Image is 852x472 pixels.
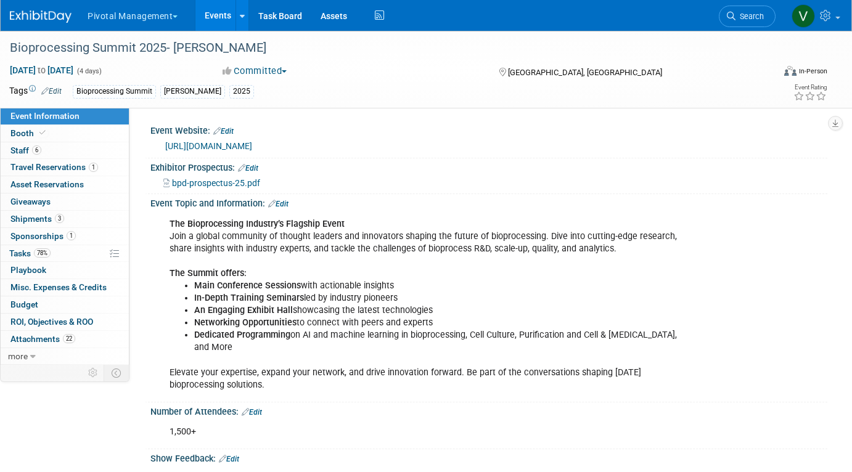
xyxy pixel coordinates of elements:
[735,12,764,21] span: Search
[238,164,258,173] a: Edit
[242,408,262,417] a: Edit
[41,87,62,96] a: Edit
[10,111,80,121] span: Event Information
[34,248,51,258] span: 78%
[1,245,129,262] a: Tasks78%
[63,334,75,343] span: 22
[1,262,129,279] a: Playbook
[1,125,129,142] a: Booth
[1,314,129,330] a: ROI, Objectives & ROO
[10,282,107,292] span: Misc. Expenses & Credits
[793,84,827,91] div: Event Rating
[150,158,827,174] div: Exhibitor Prospectus:
[150,121,827,137] div: Event Website:
[10,162,98,172] span: Travel Reservations
[160,85,225,98] div: [PERSON_NAME]
[10,299,38,309] span: Budget
[67,231,76,240] span: 1
[165,141,252,151] a: [URL][DOMAIN_NAME]
[219,455,239,463] a: Edit
[194,280,301,291] b: Main Conference Sessions
[39,129,46,136] i: Booth reservation complete
[784,66,797,76] img: Format-Inperson.png
[36,65,47,75] span: to
[194,305,293,315] b: An Engaging Exhibit Hall
[161,212,696,397] div: Join a global community of thought leaders and innovators shaping the future of bioprocessing. Di...
[508,68,662,77] span: [GEOGRAPHIC_DATA], [GEOGRAPHIC_DATA]
[194,292,689,304] li: led by industry pioneers
[10,128,48,138] span: Booth
[6,37,758,59] div: Bioprocessing Summit 2025- [PERSON_NAME]
[161,420,696,444] div: 1,500+
[792,4,815,28] img: Valerie Weld
[229,85,254,98] div: 2025
[1,296,129,313] a: Budget
[73,85,156,98] div: Bioprocessing Summit
[1,108,129,124] a: Event Information
[104,365,129,381] td: Toggle Event Tabs
[83,365,104,381] td: Personalize Event Tab Strip
[194,293,304,303] b: In-Depth Training Seminars
[1,176,129,193] a: Asset Reservations
[10,317,93,327] span: ROI, Objectives & ROO
[798,67,827,76] div: In-Person
[89,163,98,172] span: 1
[218,65,292,78] button: Committed
[55,214,64,223] span: 3
[10,197,51,206] span: Giveaways
[1,279,129,296] a: Misc. Expenses & Credits
[10,10,72,23] img: ExhibitDay
[170,268,247,279] b: The Summit offers:
[10,265,46,275] span: Playbook
[1,348,129,365] a: more
[76,67,102,75] span: (4 days)
[707,64,827,83] div: Event Format
[1,193,129,210] a: Giveaways
[10,231,76,241] span: Sponsorships
[1,211,129,227] a: Shipments3
[1,142,129,159] a: Staff6
[194,304,689,317] li: showcasing the latest technologies
[268,200,289,208] a: Edit
[1,228,129,245] a: Sponsorships1
[170,219,345,229] b: The Bioprocessing Industry’s Flagship Event
[9,65,74,76] span: [DATE] [DATE]
[172,178,260,188] span: bpd-prospectus-25.pdf
[10,179,84,189] span: Asset Reservations
[10,214,64,224] span: Shipments
[163,178,260,188] a: bpd-prospectus-25.pdf
[150,194,827,210] div: Event Topic and Information:
[194,317,689,329] li: to connect with peers and experts
[1,159,129,176] a: Travel Reservations1
[9,248,51,258] span: Tasks
[719,6,776,27] a: Search
[8,351,28,361] span: more
[32,145,41,155] span: 6
[150,449,827,465] div: Show Feedback:
[194,280,689,292] li: with actionable insights
[194,330,290,340] b: Dedicated Programming
[1,331,129,348] a: Attachments22
[194,329,689,354] li: on AI and machine learning in bioprocessing, Cell Culture, Purification and Cell & [MEDICAL_DATA]...
[10,334,75,344] span: Attachments
[213,127,234,136] a: Edit
[10,145,41,155] span: Staff
[194,317,297,328] b: Networking Opportunities
[150,402,827,418] div: Number of Attendees:
[9,84,62,99] td: Tags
